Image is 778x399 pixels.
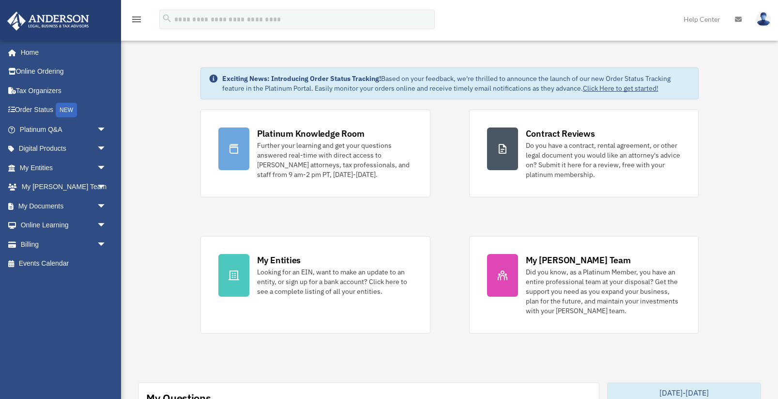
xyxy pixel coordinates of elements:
[7,196,121,216] a: My Documentsarrow_drop_down
[162,13,172,24] i: search
[257,267,412,296] div: Looking for an EIN, want to make an update to an entity, or sign up for a bank account? Click her...
[469,236,699,334] a: My [PERSON_NAME] Team Did you know, as a Platinum Member, you have an entire professional team at...
[526,254,631,266] div: My [PERSON_NAME] Team
[7,43,116,62] a: Home
[222,74,381,83] strong: Exciting News: Introducing Order Status Tracking!
[97,120,116,140] span: arrow_drop_down
[7,100,121,120] a: Order StatusNEW
[257,128,365,140] div: Platinum Knowledge Room
[7,62,121,81] a: Online Ordering
[756,12,771,26] img: User Pic
[7,158,121,177] a: My Entitiesarrow_drop_down
[526,141,681,179] div: Do you have a contract, rental agreement, or other legal document you would like an attorney's ad...
[97,216,116,236] span: arrow_drop_down
[97,177,116,197] span: arrow_drop_down
[7,235,121,254] a: Billingarrow_drop_down
[200,110,430,197] a: Platinum Knowledge Room Further your learning and get your questions answered real-time with dire...
[56,103,77,117] div: NEW
[97,196,116,216] span: arrow_drop_down
[526,267,681,316] div: Did you know, as a Platinum Member, you have an entire professional team at your disposal? Get th...
[7,81,121,100] a: Tax Organizers
[131,17,142,25] a: menu
[97,158,116,178] span: arrow_drop_down
[97,235,116,255] span: arrow_drop_down
[200,236,430,334] a: My Entities Looking for an EIN, want to make an update to an entity, or sign up for a bank accoun...
[97,139,116,159] span: arrow_drop_down
[7,139,121,159] a: Digital Productsarrow_drop_down
[7,254,121,273] a: Events Calendar
[4,12,92,31] img: Anderson Advisors Platinum Portal
[7,177,121,197] a: My [PERSON_NAME] Teamarrow_drop_down
[583,84,658,93] a: Click Here to get started!
[7,120,121,139] a: Platinum Q&Aarrow_drop_down
[257,254,301,266] div: My Entities
[469,110,699,197] a: Contract Reviews Do you have a contract, rental agreement, or other legal document you would like...
[222,74,691,93] div: Based on your feedback, we're thrilled to announce the launch of our new Order Status Tracking fe...
[131,14,142,25] i: menu
[526,128,595,140] div: Contract Reviews
[257,141,412,179] div: Further your learning and get your questions answered real-time with direct access to [PERSON_NAM...
[7,216,121,235] a: Online Learningarrow_drop_down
